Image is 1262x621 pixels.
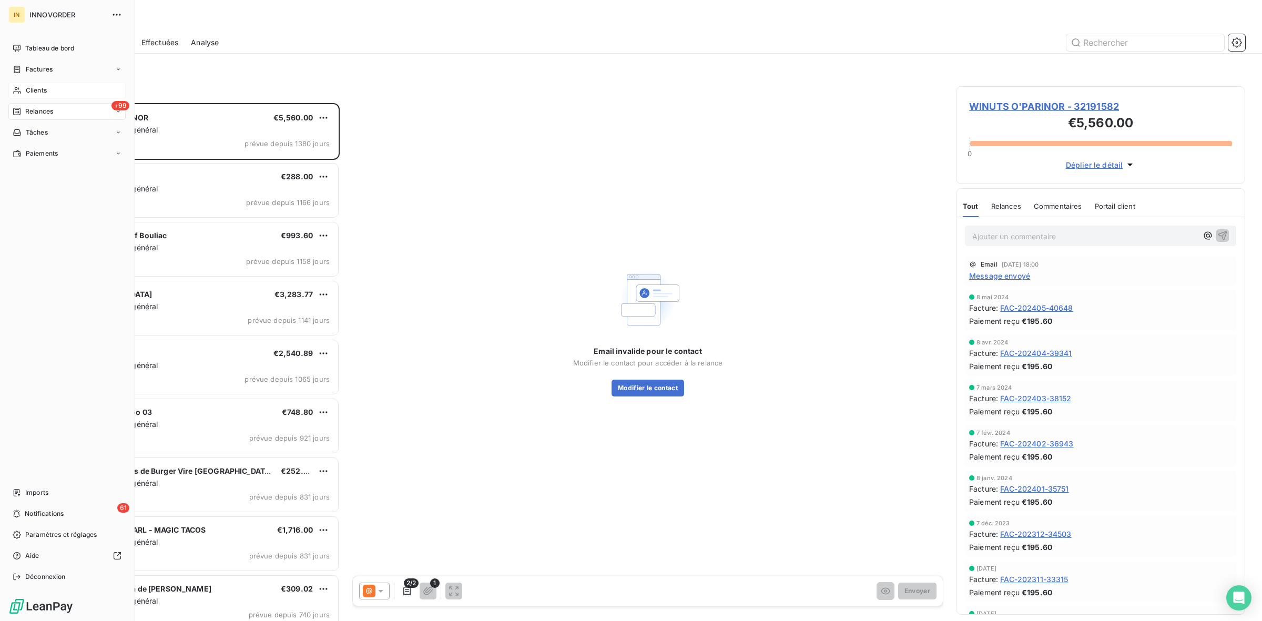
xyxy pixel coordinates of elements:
span: 8 mai 2024 [976,294,1009,300]
span: 2/2 [404,578,419,588]
span: 7 déc. 2023 [976,520,1010,526]
span: €3,283.77 [274,290,313,299]
span: Analyse [191,37,219,48]
span: FAC-202312-34503 [1000,528,1071,539]
span: €195.60 [1022,315,1052,327]
div: IN [8,6,25,23]
span: FAC-202405-40648 [1000,302,1073,313]
span: Facture : [969,393,998,404]
span: Commentaires [1034,202,1082,210]
span: FAC-202311-33315 [1000,574,1068,585]
span: €195.60 [1022,451,1052,462]
span: €195.60 [1022,361,1052,372]
span: Paiement reçu [969,406,1020,417]
span: Paiement reçu [969,587,1020,598]
input: Rechercher [1066,34,1224,51]
span: prévue depuis 1158 jours [246,257,330,266]
span: 0 [968,149,972,158]
span: prévue depuis 740 jours [249,610,330,619]
span: Message envoyé [969,270,1030,281]
span: prévue depuis 831 jours [249,493,330,501]
span: Email invalide pour le contact [594,346,702,357]
span: Facture : [969,574,998,585]
span: Factures [26,65,53,74]
span: Paiement reçu [969,361,1020,372]
span: ORION - La Pizza de [PERSON_NAME] [74,584,211,593]
span: INNOVORDER [29,11,105,19]
span: prévue depuis 1141 jours [248,316,330,324]
span: Déconnexion [25,572,66,582]
span: €195.60 [1022,406,1052,417]
span: FAC-202401-35751 [1000,483,1068,494]
span: Clients [26,86,47,95]
span: Aide [25,551,39,561]
span: Email [981,261,998,268]
span: [DATE] [976,565,996,572]
span: 7 févr. 2024 [976,430,1010,436]
span: €252.00 [281,466,313,475]
span: €195.60 [1022,587,1052,598]
span: 8 janv. 2024 [976,475,1012,481]
span: prévue depuis 921 jours [249,434,330,442]
h3: €5,560.00 [969,114,1232,135]
span: Déplier le détail [1066,159,1123,170]
span: Modifier le contact pour accéder à la relance [573,359,723,367]
img: Empty state [614,266,681,333]
span: €5,560.00 [273,113,313,122]
span: 8 avr. 2024 [976,339,1009,345]
button: Envoyer [898,583,937,599]
span: Facture : [969,348,998,359]
span: Tableau de bord [25,44,74,53]
span: Relances [25,107,53,116]
button: Déplier le détail [1063,159,1139,171]
span: prévue depuis 1380 jours [245,139,330,148]
span: BAM 02 - Graines de Burger Vire [GEOGRAPHIC_DATA] [74,466,272,475]
span: Relances [991,202,1021,210]
span: €748.80 [282,408,313,416]
span: 7 mars 2024 [976,384,1012,391]
span: €195.60 [1022,496,1052,507]
span: €288.00 [281,172,313,181]
span: prévue depuis 1166 jours [246,198,330,207]
span: WINUTS O'PARINOR - 32191582 [969,99,1232,114]
span: Paramètres et réglages [25,530,97,539]
span: 1 [430,578,440,588]
span: prévue depuis 831 jours [249,552,330,560]
span: Notifications [25,509,64,518]
span: Tâches [26,128,48,137]
span: Portail client [1095,202,1135,210]
span: Paiements [26,149,58,158]
span: €195.60 [1022,542,1052,553]
span: €993.60 [281,231,313,240]
span: MAGIC TACOS SARL - MAGIC TACOS [74,525,206,534]
span: €309.02 [281,584,313,593]
span: Tout [963,202,979,210]
span: Paiement reçu [969,542,1020,553]
span: prévue depuis 1065 jours [245,375,330,383]
span: Paiement reçu [969,315,1020,327]
span: Facture : [969,302,998,313]
span: Imports [25,488,48,497]
span: Effectuées [141,37,179,48]
div: grid [50,103,340,621]
img: Logo LeanPay [8,598,74,615]
span: Paiement reçu [969,451,1020,462]
span: €2,540.89 [273,349,313,358]
a: Aide [8,547,126,564]
span: 61 [117,503,129,513]
span: [DATE] [976,610,996,617]
span: Facture : [969,438,998,449]
span: FAC-202403-38152 [1000,393,1071,404]
span: FAC-202404-39341 [1000,348,1072,359]
span: Facture : [969,528,998,539]
span: Paiement reçu [969,496,1020,507]
button: Modifier le contact [612,380,684,396]
span: +99 [111,101,129,110]
span: Facture : [969,483,998,494]
div: Open Intercom Messenger [1226,585,1251,610]
span: [DATE] 18:00 [1002,261,1039,268]
span: €1,716.00 [277,525,313,534]
span: FAC-202402-36943 [1000,438,1073,449]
